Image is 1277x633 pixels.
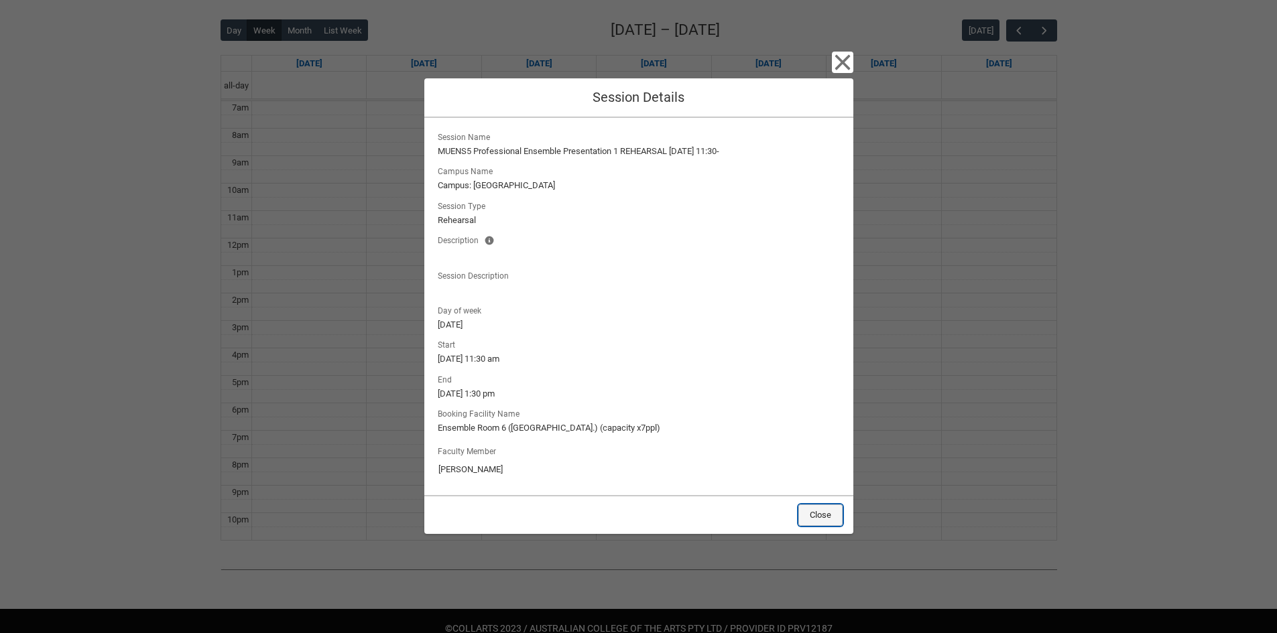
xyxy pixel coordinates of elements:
span: Session Type [438,198,491,212]
button: Close [798,504,843,526]
lightning-formatted-text: [DATE] [438,318,840,332]
lightning-formatted-text: MUENS5 Professional Ensemble Presentation 1 REHEARSAL [DATE] 11:30- [438,145,840,158]
lightning-formatted-text: Rehearsal [438,214,840,227]
span: Start [438,336,461,351]
button: Close [832,52,853,73]
lightning-formatted-text: [DATE] 11:30 am [438,352,840,366]
lightning-formatted-text: Ensemble Room 6 ([GEOGRAPHIC_DATA].) (capacity x7ppl) [438,421,840,435]
lightning-formatted-text: [DATE] 1:30 pm [438,387,840,401]
span: Booking Facility Name [438,405,525,420]
lightning-formatted-text: Campus: [GEOGRAPHIC_DATA] [438,179,840,192]
span: Session Description [438,267,514,282]
label: Faculty Member [438,443,501,458]
span: Day of week [438,302,487,317]
span: Campus Name [438,163,498,178]
span: Session Name [438,129,495,143]
span: Description [438,232,484,247]
span: Session Details [593,89,684,105]
span: End [438,371,457,386]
